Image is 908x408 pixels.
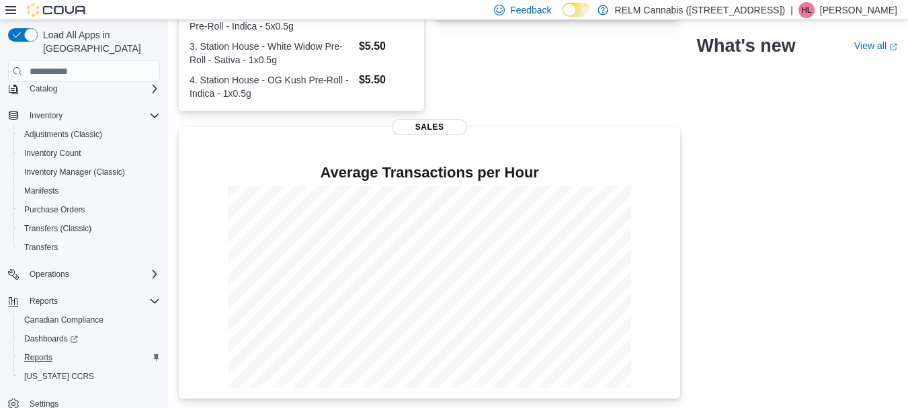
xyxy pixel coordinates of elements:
span: Load All Apps in [GEOGRAPHIC_DATA] [38,28,160,55]
button: Inventory Count [13,144,165,163]
p: | [790,2,793,18]
button: Adjustments (Classic) [13,125,165,144]
span: Dashboards [19,331,160,347]
span: Reports [24,352,52,363]
a: Inventory Manager (Classic) [19,164,130,180]
svg: External link [889,42,897,50]
span: Transfers (Classic) [19,220,160,237]
button: [US_STATE] CCRS [13,367,165,386]
div: Hannah Lemos [798,2,815,18]
span: Catalog [30,83,57,94]
h2: What's new [696,35,795,56]
button: Operations [24,266,75,282]
span: Inventory Manager (Classic) [19,164,160,180]
img: Cova [27,3,87,17]
span: [US_STATE] CCRS [24,371,94,382]
span: Reports [24,293,160,309]
span: Manifests [24,186,58,196]
button: Catalog [24,81,63,97]
a: Purchase Orders [19,202,91,218]
button: Transfers (Classic) [13,219,165,238]
span: Canadian Compliance [19,312,160,328]
p: [PERSON_NAME] [820,2,897,18]
span: Transfers [19,239,160,255]
button: Transfers [13,238,165,257]
button: Canadian Compliance [13,311,165,329]
span: Transfers (Classic) [24,223,91,234]
span: Operations [24,266,160,282]
a: [US_STATE] CCRS [19,368,99,384]
span: Manifests [19,183,160,199]
dt: 3. Station House - White Widow Pre-Roll - Sativa - 1x0.5g [190,40,354,67]
dd: $5.50 [359,72,413,88]
span: Operations [30,269,69,280]
span: Washington CCRS [19,368,160,384]
span: Reports [19,350,160,366]
a: Dashboards [13,329,165,348]
span: Purchase Orders [19,202,160,218]
span: Canadian Compliance [24,315,104,325]
span: Inventory Count [24,148,81,159]
button: Reports [13,348,165,367]
p: RELM Cannabis ([STREET_ADDRESS]) [615,2,786,18]
a: Transfers (Classic) [19,220,97,237]
button: Reports [24,293,63,309]
span: Purchase Orders [24,204,85,215]
dd: $5.50 [359,38,413,54]
button: Operations [3,265,165,284]
dt: 4. Station House - OG Kush Pre-Roll - Indica - 1x0.5g [190,73,354,100]
button: Reports [3,292,165,311]
span: Feedback [510,3,551,17]
input: Dark Mode [563,3,591,17]
span: Catalog [24,81,160,97]
a: View allExternal link [854,40,897,51]
button: Manifests [13,181,165,200]
span: Adjustments (Classic) [24,129,102,140]
a: Reports [19,350,58,366]
span: Inventory Manager (Classic) [24,167,125,177]
span: HL [801,2,811,18]
a: Inventory Count [19,145,87,161]
span: Inventory Count [19,145,160,161]
span: Adjustments (Classic) [19,126,160,142]
button: Inventory [24,108,68,124]
button: Catalog [3,79,165,98]
h4: Average Transactions per Hour [190,165,669,181]
button: Purchase Orders [13,200,165,219]
button: Inventory [3,106,165,125]
a: Canadian Compliance [19,312,109,328]
span: Sales [392,119,467,135]
span: Transfers [24,242,58,253]
a: Transfers [19,239,63,255]
a: Dashboards [19,331,83,347]
a: Adjustments (Classic) [19,126,108,142]
span: Reports [30,296,58,307]
span: Inventory [24,108,160,124]
button: Inventory Manager (Classic) [13,163,165,181]
span: Inventory [30,110,63,121]
span: Dashboards [24,333,78,344]
a: Manifests [19,183,64,199]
